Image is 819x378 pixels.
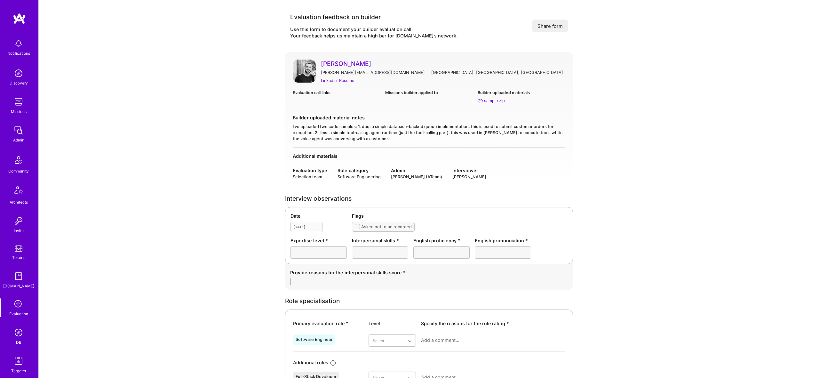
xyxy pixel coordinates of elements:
div: Flags [352,213,568,219]
div: English proficiency * [413,237,470,244]
div: Role specialisation [285,298,573,304]
a: Resume [339,77,354,84]
div: Provide reasons for the interpersonal skills score * [290,269,568,276]
div: Evaluation type [293,167,327,174]
div: Tokens [12,254,25,261]
i: icon SelectionTeam [12,298,25,310]
div: [PERSON_NAME] (ATeam) [391,174,442,180]
div: Primary evaluation role * [293,320,363,327]
img: Skill Targeter [12,355,25,367]
div: DB [16,339,21,346]
img: Community [11,152,26,168]
div: sample.zip [484,97,505,104]
a: [PERSON_NAME] [321,60,565,68]
img: discovery [12,67,25,80]
a: LinkedIn [321,77,337,84]
img: Admin Search [12,326,25,339]
div: [PERSON_NAME] [452,174,486,180]
div: [GEOGRAPHIC_DATA], [GEOGRAPHIC_DATA], [GEOGRAPHIC_DATA] [431,69,563,76]
i: icon Info [330,359,337,366]
img: teamwork [12,95,25,108]
div: Admin [391,167,442,174]
img: guide book [12,270,25,283]
div: Additional roles [293,359,328,366]
div: Interpersonal skills * [352,237,408,244]
div: Level [369,320,416,327]
i: sample.zip [478,98,483,103]
div: Builder uploaded materials [478,89,565,96]
div: Use this form to document your builder evaluation call. Your feedback helps us maintain a high ba... [290,26,457,39]
button: Share form [532,20,568,32]
div: Builder uploaded material notes [293,114,565,121]
div: Missions builder applied to [385,89,473,96]
div: Select [373,337,384,344]
a: sample.zip [478,97,565,104]
div: Role category [338,167,381,174]
div: Software Engineer [296,337,333,342]
div: Notifications [7,50,30,57]
div: Interviewer [452,167,486,174]
img: tokens [15,245,22,252]
div: Invite [14,227,24,234]
div: Targeter [11,367,26,374]
img: logo [13,13,26,24]
img: Invite [12,214,25,227]
div: Additional materials [293,153,565,159]
i: icon Chevron [408,340,411,343]
div: [PERSON_NAME][EMAIL_ADDRESS][DOMAIN_NAME] [321,69,425,76]
img: User Avatar [293,60,316,83]
div: Evaluation [9,310,28,317]
div: Missions [11,108,27,115]
div: English pronunciation * [475,237,531,244]
div: Interview observations [285,195,573,202]
div: · [427,69,429,76]
div: Date [290,213,347,219]
div: I've uploaded two code samples: 1. dbq: a simple database-backed queue implementation. this is us... [293,124,565,142]
div: Discovery [10,80,28,86]
a: User Avatar [293,60,316,84]
div: [DOMAIN_NAME] [3,283,34,289]
img: Architects [11,183,26,199]
img: admin teamwork [12,124,25,137]
div: Expertise level * [290,237,347,244]
div: Evaluation call links [293,89,380,96]
div: Evaluation feedback on builder [290,13,457,21]
div: Specify the reasons for the role rating * [421,320,565,327]
div: Community [8,168,29,174]
div: Admin [13,137,24,143]
img: bell [12,37,25,50]
div: Asked not to be recorded [361,223,412,230]
div: Selection team [293,174,327,180]
div: Software Engineering [338,174,381,180]
div: Architects [10,199,28,205]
